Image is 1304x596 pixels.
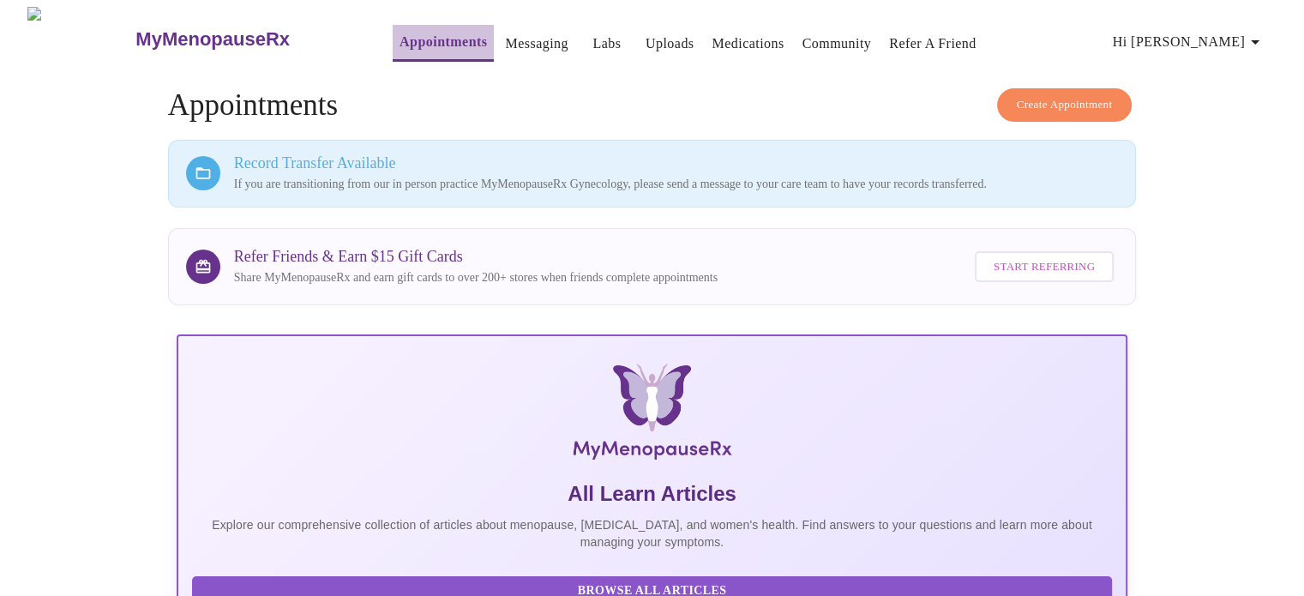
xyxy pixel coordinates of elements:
[1113,30,1265,54] span: Hi [PERSON_NAME]
[994,257,1095,277] span: Start Referring
[639,27,701,61] button: Uploads
[134,9,358,69] a: MyMenopauseRx
[882,27,983,61] button: Refer a Friend
[400,30,487,54] a: Appointments
[234,154,1119,172] h3: Record Transfer Available
[970,243,1118,292] a: Start Referring
[135,28,290,51] h3: MyMenopauseRx
[802,32,872,56] a: Community
[234,176,1119,193] p: If you are transitioning from our in person practice MyMenopauseRx Gynecology, please send a mess...
[234,269,718,286] p: Share MyMenopauseRx and earn gift cards to over 200+ stores when friends complete appointments
[393,25,494,62] button: Appointments
[192,516,1113,551] p: Explore our comprehensive collection of articles about menopause, [MEDICAL_DATA], and women's hea...
[796,27,879,61] button: Community
[168,88,1137,123] h4: Appointments
[1106,25,1272,59] button: Hi [PERSON_NAME]
[27,7,134,71] img: MyMenopauseRx Logo
[975,251,1114,283] button: Start Referring
[580,27,634,61] button: Labs
[646,32,694,56] a: Uploads
[592,32,621,56] a: Labs
[705,27,790,61] button: Medications
[889,32,976,56] a: Refer a Friend
[997,88,1133,122] button: Create Appointment
[498,27,574,61] button: Messaging
[192,480,1113,508] h5: All Learn Articles
[505,32,568,56] a: Messaging
[234,248,718,266] h3: Refer Friends & Earn $15 Gift Cards
[1017,95,1113,115] span: Create Appointment
[712,32,784,56] a: Medications
[334,364,969,467] img: MyMenopauseRx Logo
